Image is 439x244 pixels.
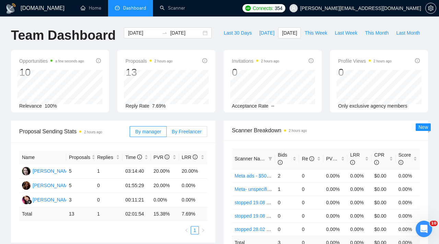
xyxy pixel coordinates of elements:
span: info-circle [309,58,313,63]
span: setting [426,5,436,11]
span: swap-right [162,30,167,36]
span: This Month [365,29,389,37]
td: $0.00 [371,169,395,182]
time: a few seconds ago [55,59,84,63]
span: LRR [350,152,360,165]
a: Meta ads - $500+/$30+ - Feedback+/cost1k+ -AI [235,173,338,179]
span: PVR [326,156,342,161]
span: filter [268,157,272,161]
a: IG[PERSON_NAME] [22,168,72,173]
td: 3 [66,193,94,207]
td: 20.00% [179,164,207,179]
td: 0.00% [179,193,207,207]
span: info-circle [96,58,101,63]
div: 0 [338,66,392,79]
span: Last 30 Days [224,29,252,37]
time: 2 hours ago [261,59,279,63]
iframe: Intercom live chat [416,221,432,237]
a: searchScanner [160,5,185,11]
td: 0.00% [396,182,420,196]
span: info-circle [309,156,314,161]
li: Next Page [199,226,207,234]
span: Scanner Name [235,156,266,161]
button: This Week [301,27,331,38]
td: 0 [299,169,323,182]
td: 0.00% [396,196,420,209]
div: [PERSON_NAME] [33,182,72,189]
a: IK[PERSON_NAME] [22,182,72,188]
span: Profile Views [338,57,392,65]
button: [DATE] [278,27,301,38]
td: 0.00% [323,209,347,222]
td: 7.69 % [179,207,207,221]
time: 2 hours ago [154,59,173,63]
td: 00:11:21 [122,193,151,207]
td: $0.00 [371,182,395,196]
span: Proposals [126,57,173,65]
span: Proposal Sending Stats [19,127,130,136]
span: to [162,30,167,36]
td: 0.00% [396,169,420,182]
span: PVR [154,155,170,160]
td: 0.00% [347,196,371,209]
li: Previous Page [182,226,191,234]
td: 0.00% [347,222,371,236]
span: 354 [275,4,282,12]
td: 15.38 % [151,207,179,221]
a: homeHome [81,5,101,11]
a: stopped 19.08 - Meta ads - LeadGen/cases/ hook - tripled leads- $500+ [235,200,387,205]
span: 10 [430,221,438,226]
img: IK [22,181,31,190]
td: 0 [299,209,323,222]
span: right [201,228,205,232]
th: Proposals [66,151,94,164]
span: info-circle [137,155,142,159]
span: Re [302,156,314,161]
th: Replies [94,151,122,164]
td: 1 [94,207,122,221]
img: IG [22,167,31,175]
td: 0.00% [179,179,207,193]
td: 03:14:40 [122,164,151,179]
span: info-circle [415,58,420,63]
span: LRR [182,155,198,160]
span: info-circle [337,156,342,161]
a: 1 [191,227,199,234]
span: info-circle [374,160,379,165]
img: logo [5,3,16,14]
td: 0.00% [323,196,347,209]
span: Scanner Breakdown [232,126,420,135]
td: 13 [66,207,94,221]
td: 5 [66,179,94,193]
input: Start date [128,29,159,37]
span: 100% [45,103,57,109]
td: 0.00% [323,169,347,182]
td: 0 [94,179,122,193]
li: 1 [191,226,199,234]
button: Last Week [331,27,361,38]
span: CPR [374,152,384,165]
span: New [418,124,428,130]
span: Time [125,155,142,160]
span: user [291,6,296,11]
td: 0 [94,193,122,207]
td: 0 [275,209,299,222]
td: $0.00 [371,196,395,209]
button: [DATE] [256,27,278,38]
span: This Week [305,29,327,37]
td: 0 [275,196,299,209]
td: 0.00% [323,182,347,196]
button: left [182,226,191,234]
span: Dashboard [123,5,146,11]
span: Only exclusive agency members [338,103,407,109]
time: 2 hours ago [84,130,102,134]
div: [PERSON_NAME] [33,196,72,204]
div: 0 [232,66,279,79]
span: dashboard [115,5,120,10]
div: 10 [19,66,84,79]
span: Score [399,152,411,165]
td: 0 [299,182,323,196]
span: info-circle [350,160,355,165]
td: 0.00% [347,182,371,196]
div: [PERSON_NAME] [33,167,72,175]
